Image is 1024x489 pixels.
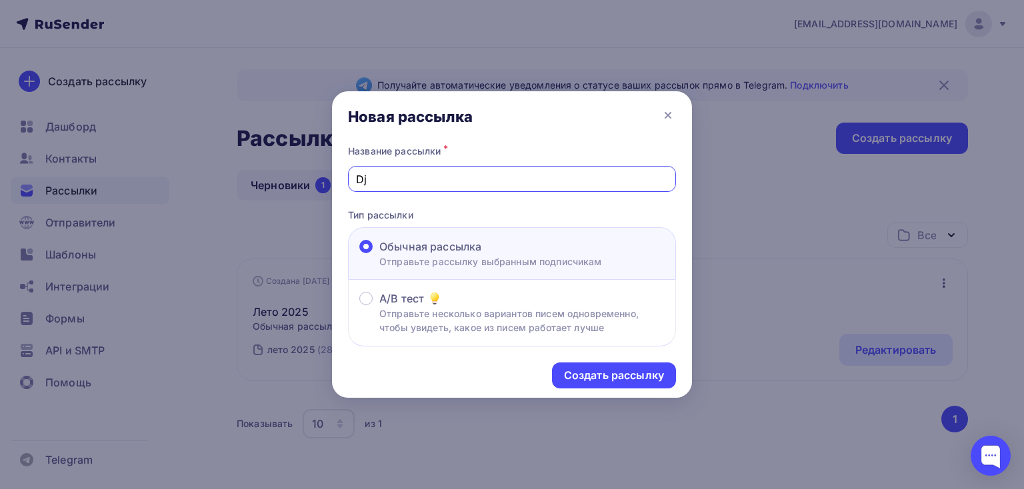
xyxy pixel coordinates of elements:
span: Обычная рассылка [379,239,481,254]
div: Создать рассылку [564,368,664,383]
input: Придумайте название рассылки [356,171,669,187]
p: Тип рассылки [348,208,676,222]
p: Отправьте рассылку выбранным подписчикам [379,254,602,268]
div: Название рассылки [348,142,676,161]
div: Новая рассылка [348,107,473,126]
span: A/B тест [379,290,424,306]
p: Отправьте несколько вариантов писем одновременно, чтобы увидеть, какое из писем работает лучше [379,306,665,334]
